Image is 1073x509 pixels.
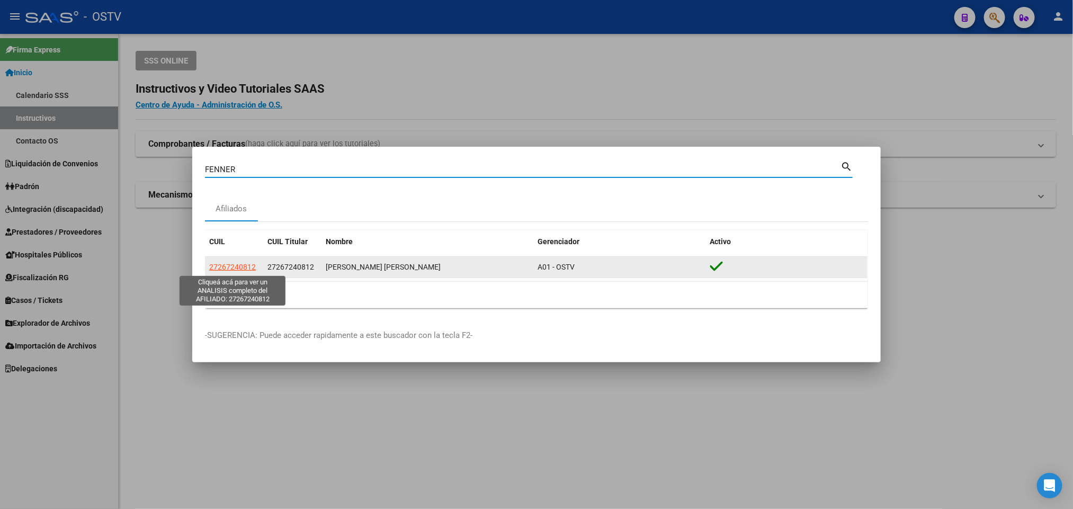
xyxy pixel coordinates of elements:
div: Open Intercom Messenger [1037,473,1062,498]
span: Gerenciador [538,237,579,246]
span: CUIL Titular [267,237,308,246]
p: -SUGERENCIA: Puede acceder rapidamente a este buscador con la tecla F2- [205,329,868,342]
datatable-header-cell: CUIL Titular [263,230,321,253]
span: Nombre [326,237,353,246]
datatable-header-cell: Gerenciador [533,230,706,253]
span: CUIL [209,237,225,246]
div: [PERSON_NAME] [PERSON_NAME] [326,261,529,273]
datatable-header-cell: CUIL [205,230,263,253]
span: A01 - OSTV [538,263,575,271]
span: 27267240812 [267,263,314,271]
div: Afiliados [216,203,247,215]
span: 27267240812 [209,263,256,271]
datatable-header-cell: Nombre [321,230,533,253]
span: Activo [710,237,731,246]
datatable-header-cell: Activo [706,230,868,253]
mat-icon: search [840,159,853,172]
div: 1 total [205,282,868,308]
